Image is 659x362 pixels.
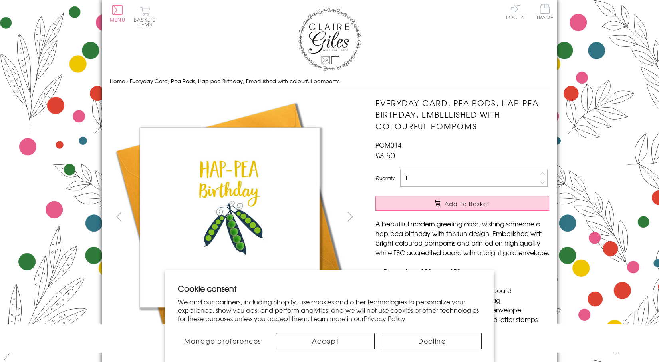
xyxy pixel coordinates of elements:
[375,97,549,132] h1: Everyday Card, Pea Pods, Hap-pea Birthday, Embellished with colourful pompoms
[445,200,490,208] span: Add to Basket
[110,97,349,337] img: Everyday Card, Pea Pods, Hap-pea Birthday, Embellished with colourful pompoms
[383,333,481,349] button: Decline
[375,150,395,161] span: £3.50
[375,196,549,211] button: Add to Basket
[110,16,125,23] span: Menu
[130,77,339,85] span: Everyday Card, Pea Pods, Hap-pea Birthday, Embellished with colourful pompoms
[110,77,125,85] a: Home
[364,314,405,323] a: Privacy Policy
[375,174,395,182] label: Quantity
[536,4,553,21] a: Trade
[127,77,128,85] span: ›
[134,6,156,27] button: Basket0 items
[110,208,128,226] button: prev
[375,140,401,150] span: POM014
[536,4,553,20] span: Trade
[178,333,268,349] button: Manage preferences
[178,283,482,294] h2: Cookie consent
[375,219,549,257] p: A beautiful modern greeting card, wishing someone a hap-pea birthday with this fun design. Embell...
[110,73,549,90] nav: breadcrumbs
[137,16,156,28] span: 0 items
[184,336,261,346] span: Manage preferences
[298,8,361,71] img: Claire Giles Greetings Cards
[178,298,482,322] p: We and our partners, including Shopify, use cookies and other technologies to personalize your ex...
[506,4,525,20] a: Log In
[359,97,599,337] img: Everyday Card, Pea Pods, Hap-pea Birthday, Embellished with colourful pompoms
[383,266,549,276] li: Dimensions: 150mm x 150mm
[276,333,375,349] button: Accept
[110,5,125,22] button: Menu
[341,208,359,226] button: next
